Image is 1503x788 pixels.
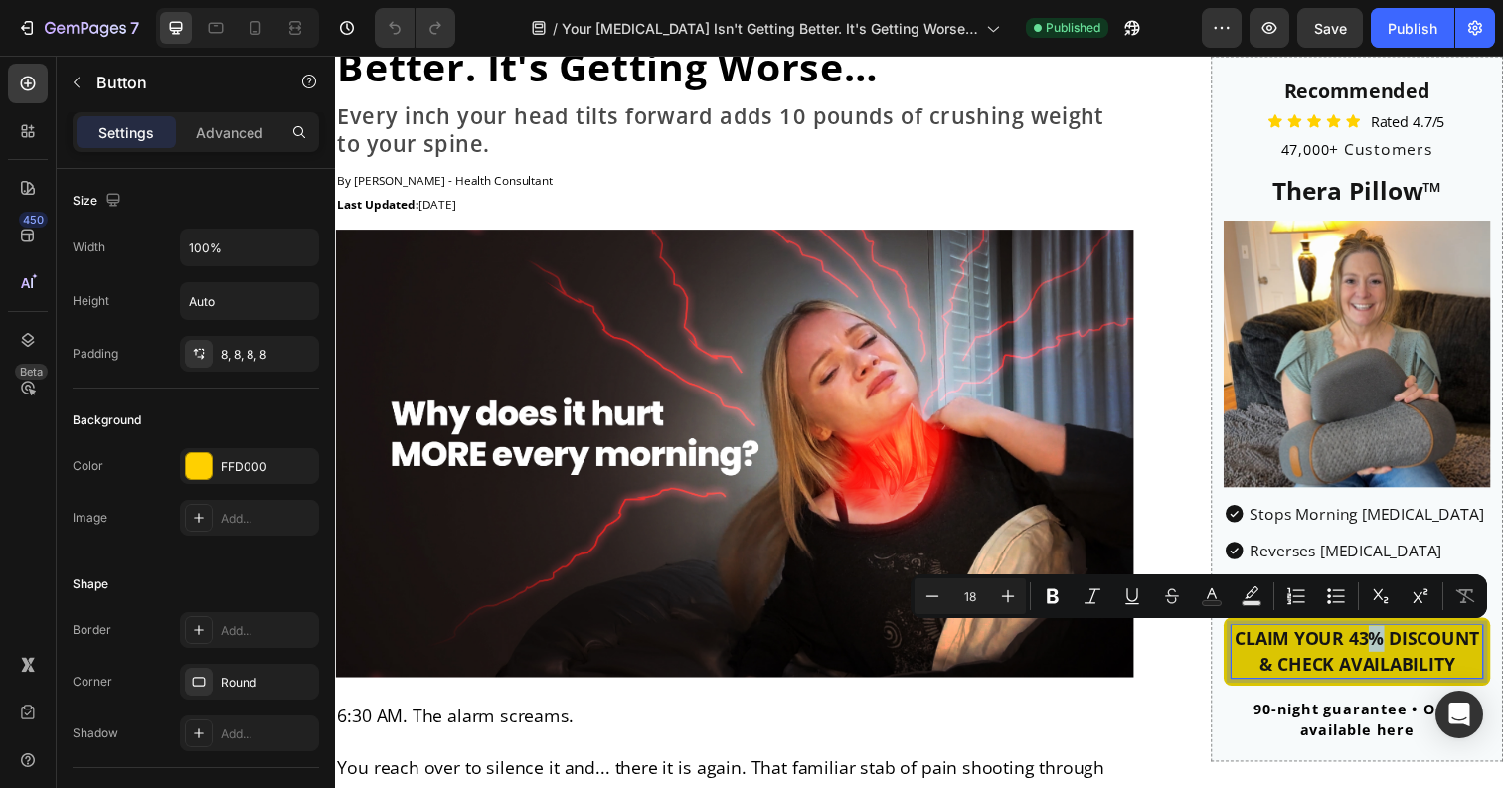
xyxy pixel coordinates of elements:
[910,85,1178,106] p: + Customers
[908,168,1180,440] img: gempages_490483624978678641-4e47d6a8-8ea2-44ea-9ab7-c55b40a5be13.jpg
[553,18,558,39] span: /
[19,212,48,228] div: 450
[934,531,1173,554] p: Works While You Sleep
[908,120,1180,157] h2: Thera Pillow™
[196,122,263,143] p: Advanced
[1297,8,1363,48] button: Save
[916,581,1172,635] p: CLAIM YOUR 43% DISCOUNT & CHECK AVAILABILITY
[73,621,111,639] div: Border
[911,574,1487,618] div: Editor contextual toolbar
[130,16,139,40] p: 7
[1314,20,1347,37] span: Save
[73,238,105,256] div: Width
[1388,18,1437,39] div: Publish
[73,411,141,429] div: Background
[98,122,154,143] p: Settings
[221,725,314,743] div: Add...
[375,8,455,48] div: Undo/Redo
[96,71,265,94] p: Button
[73,724,118,742] div: Shadow
[1058,57,1133,77] span: Rated 4.7/5
[934,493,1173,517] p: Reverses [MEDICAL_DATA]
[221,346,314,364] div: 8, 8, 8, 8
[934,455,1173,479] p: Stops Morning [MEDICAL_DATA]
[966,85,1016,105] span: 47,000
[221,458,314,476] div: FFD000
[562,18,978,39] span: Your [MEDICAL_DATA] Isn't Getting Better. It's Getting Worse…
[181,230,318,265] input: Auto
[938,657,1149,698] span: 90-night guarantee • Only available here
[73,457,103,475] div: Color
[15,364,48,380] div: Beta
[73,292,109,310] div: Height
[908,21,1180,51] h2: Recommended
[181,283,318,319] input: Auto
[2,688,813,768] p: You reach over to silence it and... there it is again. That familiar stab of pain shooting throug...
[221,674,314,692] div: Round
[916,581,1172,635] div: Rich Text Editor. Editing area: main
[1046,19,1100,37] span: Published
[1371,8,1454,48] button: Publish
[335,56,1503,788] iframe: To enrich screen reader interactions, please activate Accessibility in Grammarly extension settings
[73,345,118,363] div: Padding
[221,622,314,640] div: Add...
[73,575,108,593] div: Shape
[73,509,107,527] div: Image
[73,188,125,215] div: Size
[1435,691,1483,738] div: Open Intercom Messenger
[221,510,314,528] div: Add...
[8,8,148,48] button: 7
[908,573,1180,643] a: Rich Text Editor. Editing area: main
[73,673,112,691] div: Corner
